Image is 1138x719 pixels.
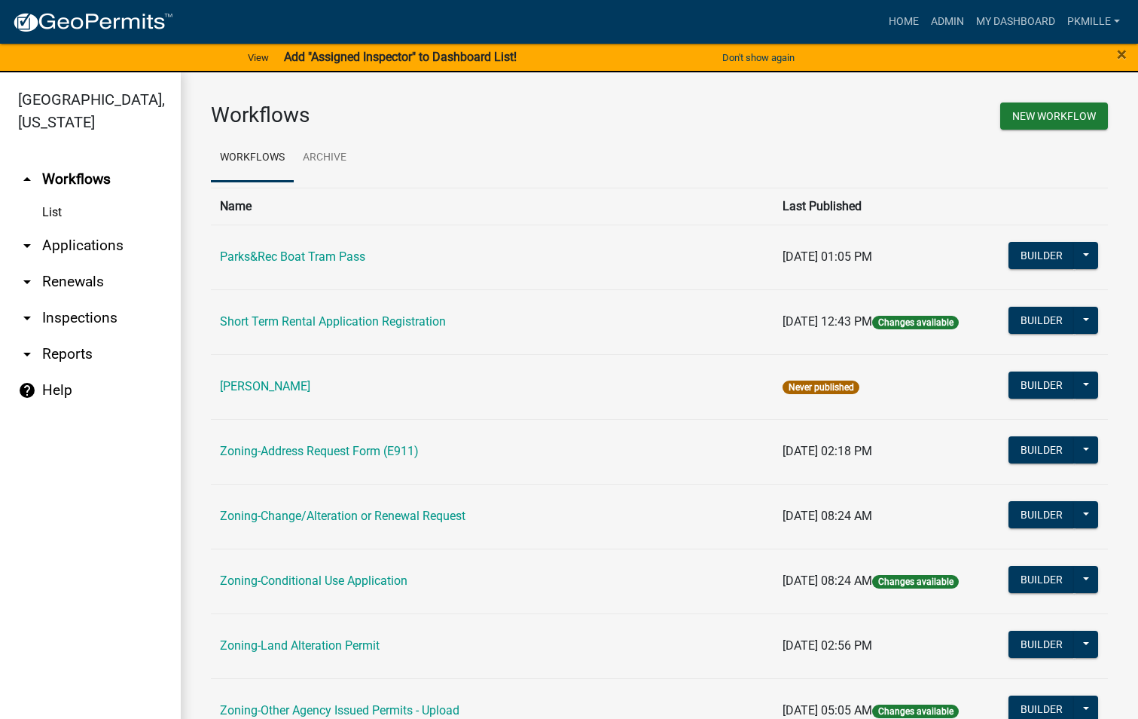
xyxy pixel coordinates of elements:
a: Workflows [211,134,294,182]
th: Name [211,188,773,225]
i: arrow_drop_down [18,309,36,327]
span: [DATE] 02:56 PM [783,638,872,653]
a: Short Term Rental Application Registration [220,314,446,329]
a: [PERSON_NAME] [220,379,310,393]
a: Archive [294,134,355,182]
button: Builder [1008,436,1075,464]
th: Last Published [773,188,987,225]
span: Changes available [872,705,958,718]
i: arrow_drop_down [18,273,36,291]
span: [DATE] 08:24 AM [783,509,872,523]
span: Changes available [872,316,958,329]
i: help [18,381,36,399]
button: Builder [1008,242,1075,269]
button: Close [1117,45,1127,63]
a: Zoning-Conditional Use Application [220,574,407,588]
span: [DATE] 01:05 PM [783,249,872,264]
span: [DATE] 12:43 PM [783,314,872,329]
a: Zoning-Address Request Form (E911) [220,444,419,458]
a: Zoning-Other Agency Issued Permits - Upload [220,703,459,717]
a: pkmille [1061,8,1126,36]
strong: Add "Assigned Inspector" to Dashboard List! [284,50,517,64]
button: Builder [1008,566,1075,593]
span: Never published [783,381,859,394]
h3: Workflows [211,102,648,128]
i: arrow_drop_up [18,170,36,188]
span: [DATE] 05:05 AM [783,703,872,717]
button: Builder [1008,631,1075,658]
span: [DATE] 02:18 PM [783,444,872,458]
i: arrow_drop_down [18,345,36,363]
button: New Workflow [1000,102,1108,130]
a: Zoning-Land Alteration Permit [220,638,380,653]
a: Zoning-Change/Alteration or Renewal Request [220,509,465,523]
button: Builder [1008,307,1075,334]
i: arrow_drop_down [18,237,36,255]
span: [DATE] 08:24 AM [783,574,872,588]
a: View [242,45,275,70]
span: Changes available [872,575,958,589]
a: Admin [925,8,970,36]
button: Don't show again [716,45,801,70]
button: Builder [1008,372,1075,399]
a: My Dashboard [970,8,1061,36]
a: Home [883,8,925,36]
span: × [1117,44,1127,65]
button: Builder [1008,501,1075,528]
a: Parks&Rec Boat Tram Pass [220,249,365,264]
